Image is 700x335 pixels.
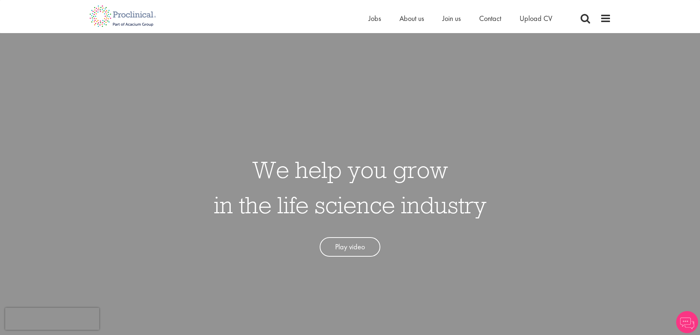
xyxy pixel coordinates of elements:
a: Jobs [369,14,381,23]
img: Chatbot [676,311,698,333]
a: Contact [479,14,501,23]
a: Play video [320,237,380,257]
h1: We help you grow in the life science industry [214,152,487,222]
a: Join us [442,14,461,23]
a: About us [399,14,424,23]
a: Upload CV [520,14,552,23]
